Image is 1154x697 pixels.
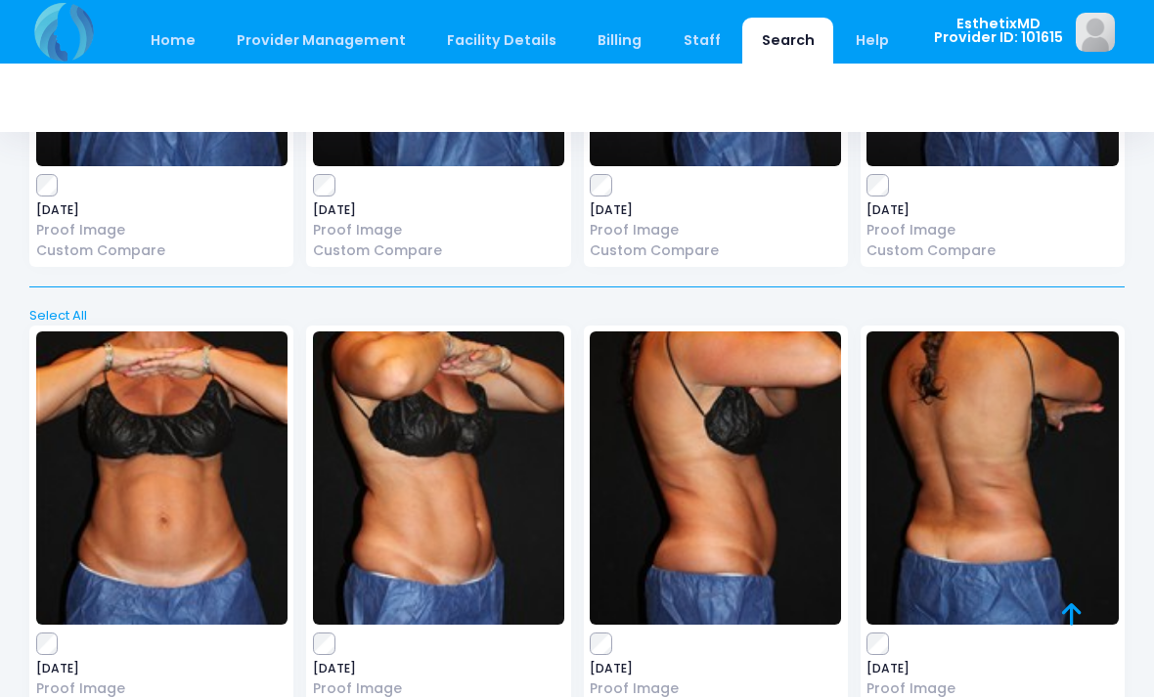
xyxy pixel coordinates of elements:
a: Help [837,18,909,64]
span: [DATE] [866,204,1118,216]
a: Home [131,18,214,64]
a: Custom Compare [866,240,1118,261]
span: [DATE] [36,663,288,675]
a: Custom Compare [590,240,841,261]
a: Provider Management [217,18,424,64]
a: Custom Compare [313,240,564,261]
img: image [1076,13,1115,52]
span: [DATE] [590,204,841,216]
span: EsthetixMD Provider ID: 101615 [934,17,1063,45]
a: Proof Image [866,220,1118,240]
a: Search [742,18,833,64]
span: [DATE] [36,204,288,216]
a: Custom Compare [36,240,288,261]
span: [DATE] [866,663,1118,675]
a: Staff [664,18,739,64]
a: Proof Image [590,220,841,240]
span: [DATE] [590,663,841,675]
a: Select All [23,306,1132,326]
img: image [36,331,288,625]
a: Billing [579,18,661,64]
img: image [313,331,564,625]
img: image [590,331,841,625]
img: image [866,331,1118,625]
a: Proof Image [36,220,288,240]
a: Facility Details [428,18,576,64]
a: Proof Image [313,220,564,240]
span: [DATE] [313,663,564,675]
span: [DATE] [313,204,564,216]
